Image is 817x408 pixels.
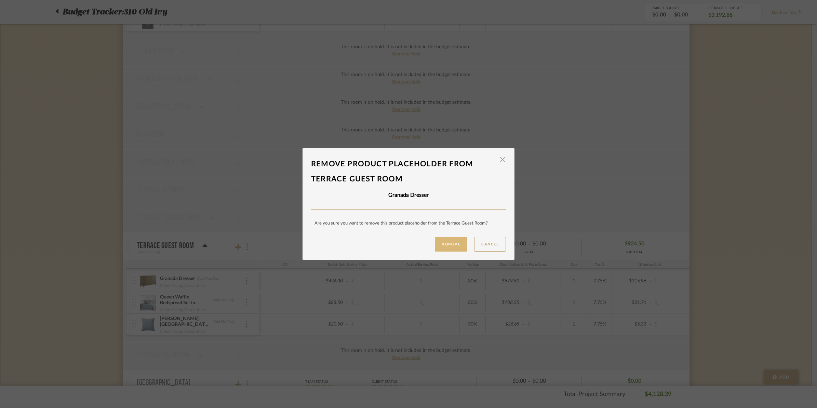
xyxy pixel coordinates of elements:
button: Cancel [474,237,506,252]
div: Are you sure you want to remove this product placeholder from the Terrace Guest Room ? [311,220,506,227]
div: Remove product placeholder From Terrace Guest Room [311,156,506,187]
button: Close [496,153,509,167]
button: Remove [435,237,467,252]
b: Granada Dresser [388,192,429,198]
